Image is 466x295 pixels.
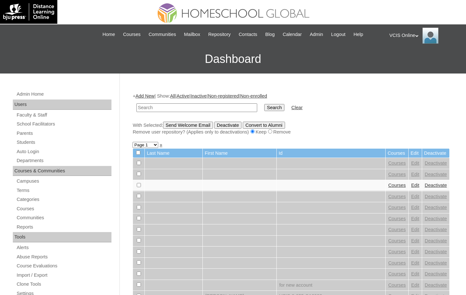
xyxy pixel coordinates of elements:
[16,262,111,270] a: Course Evaluations
[262,31,278,38] a: Blog
[386,149,408,158] td: Courses
[181,31,204,38] a: Mailbox
[425,205,447,210] a: Deactivate
[16,244,111,252] a: Alerts
[425,271,447,276] a: Deactivate
[425,249,447,254] a: Deactivate
[239,31,257,38] span: Contacts
[16,129,111,137] a: Parents
[411,216,419,221] a: Edit
[388,271,406,276] a: Courses
[184,31,200,38] span: Mailbox
[16,111,111,119] a: Faculty & Staff
[203,149,276,158] td: First Name
[425,227,447,232] a: Deactivate
[265,31,274,38] span: Blog
[425,238,447,243] a: Deactivate
[425,172,447,177] a: Deactivate
[425,183,447,188] a: Deactivate
[411,227,419,232] a: Edit
[388,183,406,188] a: Courses
[388,260,406,265] a: Courses
[388,161,406,166] a: Courses
[425,260,447,265] a: Deactivate
[16,120,111,128] a: School Facilitators
[136,103,257,112] input: Search
[13,166,111,176] div: Courses & Communities
[283,31,302,38] span: Calendar
[102,31,115,38] span: Home
[422,149,449,158] td: Deactivate
[16,223,111,231] a: Reports
[411,161,419,166] a: Edit
[133,122,450,135] div: With Selected:
[16,138,111,146] a: Students
[411,282,419,288] a: Edit
[350,31,366,38] a: Help
[425,161,447,166] a: Deactivate
[264,104,284,111] input: Search
[16,205,111,213] a: Courses
[13,100,111,110] div: Users
[425,216,447,221] a: Deactivate
[411,238,419,243] a: Edit
[411,205,419,210] a: Edit
[388,194,406,199] a: Courses
[149,31,176,38] span: Communities
[145,31,179,38] a: Communities
[170,93,175,99] a: All
[388,249,406,254] a: Courses
[277,149,385,158] td: Id
[16,195,111,204] a: Categories
[16,90,111,98] a: Admin Home
[280,31,305,38] a: Calendar
[411,194,419,199] a: Edit
[16,214,111,222] a: Communities
[163,122,213,129] input: Send Welcome Email
[145,149,202,158] td: Last Name
[208,31,231,38] span: Repository
[328,31,349,38] a: Logout
[16,148,111,156] a: Auto Login
[16,177,111,185] a: Campuses
[133,93,450,135] div: + | Show: | | | |
[133,129,450,135] div: Remove user repository? (Applies only to deactivations) Keep Remove
[123,31,141,38] span: Courses
[176,93,189,99] a: Active
[409,149,422,158] td: Edit
[16,157,111,165] a: Departments
[388,227,406,232] a: Courses
[214,122,241,129] input: Deactivate
[277,280,385,291] td: for new account
[411,172,419,177] a: Edit
[13,232,111,242] div: Tools
[388,172,406,177] a: Courses
[159,142,162,147] a: »
[310,31,323,38] span: Admin
[411,183,419,188] a: Edit
[235,31,260,38] a: Contacts
[16,280,111,288] a: Clone Tools
[120,31,144,38] a: Courses
[425,194,447,199] a: Deactivate
[135,93,154,99] a: Add New
[388,205,406,210] a: Courses
[99,31,118,38] a: Home
[388,238,406,243] a: Courses
[388,282,406,288] a: Courses
[291,105,303,110] a: Clear
[425,282,447,288] a: Deactivate
[354,31,363,38] span: Help
[422,28,438,44] img: VCIS Online Admin
[389,28,460,44] div: VCIS Online
[240,93,267,99] a: Non-enrolled
[411,271,419,276] a: Edit
[388,216,406,221] a: Courses
[16,253,111,261] a: Abuse Reports
[16,271,111,279] a: Import / Export
[307,31,326,38] a: Admin
[208,93,239,99] a: Non-registered
[191,93,207,99] a: Inactive
[205,31,234,38] a: Repository
[16,187,111,195] a: Terms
